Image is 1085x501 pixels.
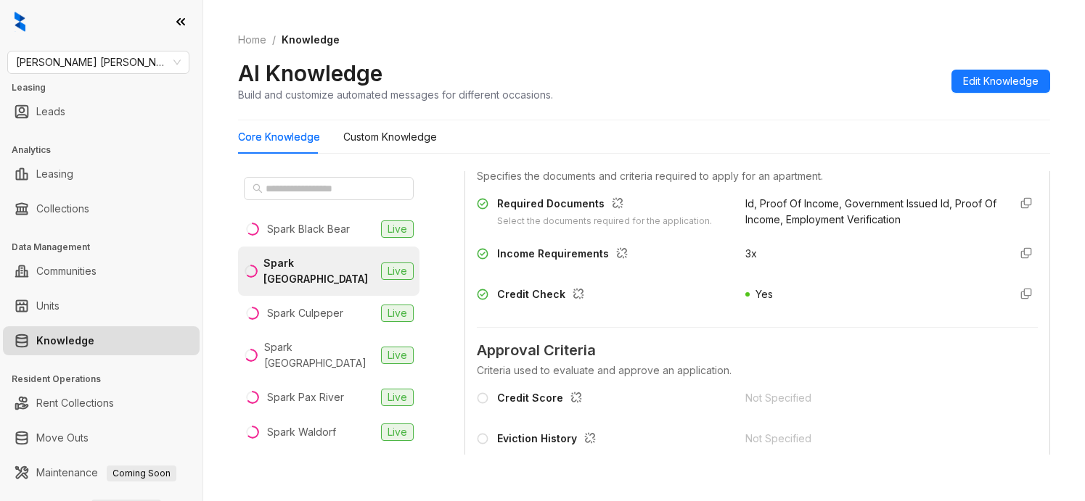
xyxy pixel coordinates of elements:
span: Live [381,423,414,441]
div: Spark Waldorf [267,424,336,440]
a: Home [235,32,269,48]
div: Eviction History [497,431,602,450]
a: Units [36,291,60,320]
div: Custom Knowledge [343,129,437,145]
span: Coming Soon [107,465,176,481]
a: Knowledge [36,326,94,355]
li: Communities [3,257,200,286]
div: Specifies the documents and criteria required to apply for an apartment. [477,168,1038,184]
span: Live [381,305,414,322]
a: Move Outs [36,423,89,452]
a: Leasing [36,160,73,189]
img: logo [15,12,25,32]
span: search [253,183,263,194]
h3: Data Management [12,241,202,254]
a: Collections [36,194,89,223]
div: Income Requirements [497,246,634,265]
span: Live [381,389,414,406]
div: Spark Black Bear [267,221,350,237]
span: Approval Criteria [477,339,1038,362]
div: Spark [GEOGRAPHIC_DATA] [263,255,375,287]
div: Not Specified [745,390,996,406]
div: Credit Score [497,390,588,409]
div: Not Specified [745,431,996,447]
li: Units [3,291,200,320]
span: Yes [756,288,773,300]
li: Move Outs [3,423,200,452]
span: Live [381,220,414,238]
span: Edit Knowledge [963,73,1039,89]
h3: Analytics [12,144,202,157]
span: 3x [745,247,757,260]
li: Leads [3,97,200,126]
a: Communities [36,257,97,286]
li: Leasing [3,160,200,189]
h3: Resident Operations [12,373,202,386]
a: Leads [36,97,65,126]
h2: AI Knowledge [238,59,382,87]
div: Spark Pax River [267,389,344,405]
div: Spark [GEOGRAPHIC_DATA] [264,339,375,371]
span: Id, Proof Of Income, Government Issued Id, Proof Of Income, Employment Verification [745,197,996,225]
li: Collections [3,194,200,223]
div: Core Knowledge [238,129,320,145]
div: Credit Check [497,286,590,305]
span: Live [381,262,414,280]
span: Gates Hudson [16,51,181,73]
div: Select the documents required for the application. [497,215,712,228]
li: Maintenance [3,458,200,487]
li: Knowledge [3,326,200,355]
li: / [272,32,276,48]
div: Spark Culpeper [267,305,343,321]
button: Edit Knowledge [951,70,1050,93]
span: Knowledge [282,33,340,46]
div: Criteria used to evaluate and approve an application. [477,363,1038,378]
h3: Leasing [12,81,202,94]
a: Rent Collections [36,389,114,418]
span: Live [381,347,414,364]
div: Required Documents [497,196,712,215]
li: Rent Collections [3,389,200,418]
div: Build and customize automated messages for different occasions. [238,87,553,102]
